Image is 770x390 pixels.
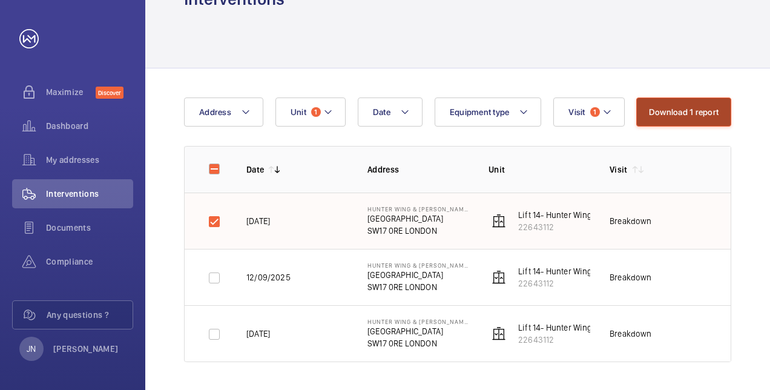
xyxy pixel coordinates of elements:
div: Breakdown [610,271,652,283]
span: 1 [311,107,321,117]
p: [PERSON_NAME] [53,343,119,355]
span: Date [373,107,390,117]
p: Hunter Wing & [PERSON_NAME] [367,262,469,269]
p: 22643112 [518,221,613,233]
button: Download 1 report [636,97,731,127]
span: Discover [96,87,123,99]
p: [DATE] [246,215,270,227]
span: Visit [568,107,585,117]
p: 22643112 [518,334,613,346]
span: Any questions ? [47,309,133,321]
button: Address [184,97,263,127]
p: Visit [610,164,628,176]
button: Visit1 [553,97,624,127]
p: SW17 0RE LONDON [367,337,469,349]
span: Equipment type [450,107,510,117]
p: 22643112 [518,277,613,289]
p: [GEOGRAPHIC_DATA] [367,213,469,225]
span: Interventions [46,188,133,200]
p: Lift 14- Hunter Wing (7FL) [518,209,613,221]
p: [DATE] [246,328,270,340]
button: Equipment type [435,97,542,127]
p: Lift 14- Hunter Wing (7FL) [518,322,613,334]
p: [GEOGRAPHIC_DATA] [367,325,469,337]
p: SW17 0RE LONDON [367,225,469,237]
p: 12/09/2025 [246,271,291,283]
span: My addresses [46,154,133,166]
p: Date [246,164,264,176]
p: Lift 14- Hunter Wing (7FL) [518,265,613,277]
img: elevator.svg [492,326,506,341]
span: Maximize [46,86,96,98]
button: Date [358,97,423,127]
p: JN [27,343,36,355]
span: Dashboard [46,120,133,132]
span: Unit [291,107,306,117]
img: elevator.svg [492,214,506,228]
p: Address [367,164,469,176]
p: SW17 0RE LONDON [367,281,469,293]
div: Breakdown [610,215,652,227]
img: elevator.svg [492,270,506,285]
p: Unit [489,164,590,176]
p: Hunter Wing & [PERSON_NAME] [367,318,469,325]
div: Breakdown [610,328,652,340]
span: 1 [590,107,600,117]
p: [GEOGRAPHIC_DATA] [367,269,469,281]
span: Address [199,107,231,117]
span: Compliance [46,256,133,268]
span: Documents [46,222,133,234]
button: Unit1 [275,97,346,127]
p: Hunter Wing & [PERSON_NAME] [367,205,469,213]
